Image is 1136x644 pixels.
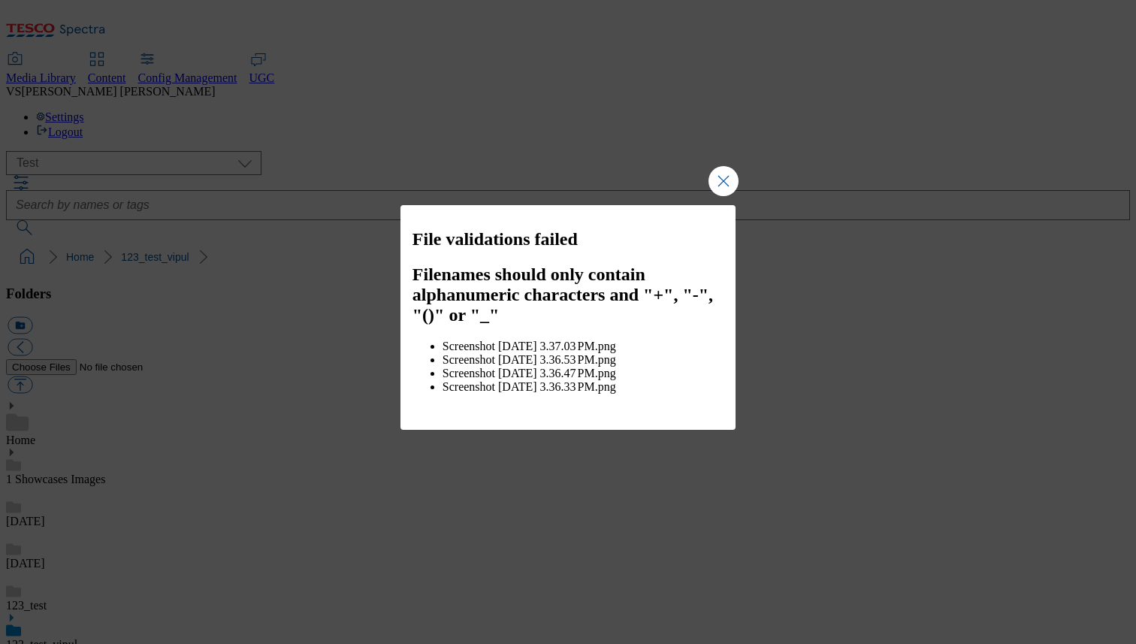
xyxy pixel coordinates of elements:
[443,367,616,379] span: Screenshot [DATE] 3.36.47 PM.png
[412,265,724,325] h2: Filenames should only contain alphanumeric characters and "+", "-", "()" or "_"
[412,229,724,249] h2: File validations failed
[443,380,616,393] span: Screenshot [DATE] 3.36.33 PM.png
[400,205,736,431] div: Modal
[443,353,616,366] span: Screenshot [DATE] 3.36.53 PM.png
[443,340,616,352] span: Screenshot [DATE] 3.37.03 PM.png
[708,166,739,196] button: Close Modal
